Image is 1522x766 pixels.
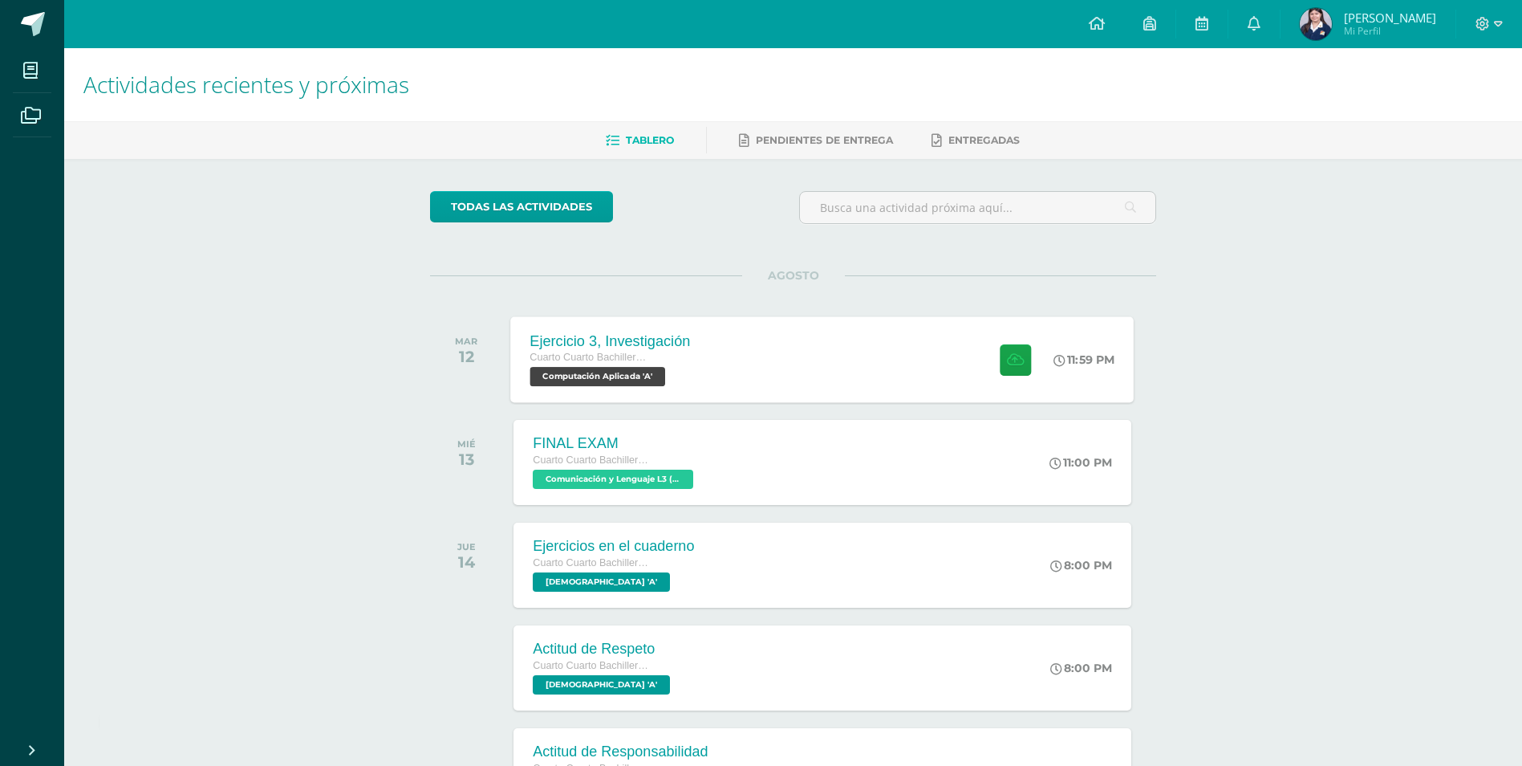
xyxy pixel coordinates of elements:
[1054,352,1115,367] div: 11:59 PM
[455,347,477,366] div: 12
[457,450,476,469] div: 13
[1344,10,1436,26] span: [PERSON_NAME]
[948,134,1020,146] span: Entregadas
[533,641,674,658] div: Actitud de Respeto
[606,128,674,153] a: Tablero
[455,336,477,347] div: MAR
[457,438,476,450] div: MIÉ
[533,744,708,760] div: Actitud de Responsabilidad
[739,128,893,153] a: Pendientes de entrega
[457,552,476,572] div: 14
[533,660,653,671] span: Cuarto Cuarto Bachillerato en Ciencias y Letras con Orientación en Computación
[533,572,670,592] span: Evangelización 'A'
[530,367,666,386] span: Computación Aplicada 'A'
[626,134,674,146] span: Tablero
[1050,661,1112,675] div: 8:00 PM
[1344,24,1436,38] span: Mi Perfil
[533,454,653,466] span: Cuarto Cuarto Bachillerato en Ciencias y Letras con Orientación en Computación
[533,538,694,555] div: Ejercicios en el cuaderno
[931,128,1020,153] a: Entregadas
[742,268,845,283] span: AGOSTO
[533,435,697,452] div: FINAL EXAM
[430,191,613,222] a: todas las Actividades
[800,192,1155,223] input: Busca una actividad próxima aquí...
[1049,455,1112,470] div: 11:00 PM
[530,352,652,363] span: Cuarto Cuarto Bachillerato en Ciencias y Letras con Orientación en Computación
[533,675,670,695] span: Evangelización 'A'
[1050,558,1112,572] div: 8:00 PM
[533,470,693,489] span: Comunicación y Lenguaje L3 (Inglés Técnico) 4 'A'
[457,541,476,552] div: JUE
[530,332,691,349] div: Ejercicio 3, Investigación
[1300,8,1332,40] img: 8b56e90062ed926b54965f393b20e85b.png
[83,69,409,100] span: Actividades recientes y próximas
[533,557,653,568] span: Cuarto Cuarto Bachillerato en Ciencias y Letras con Orientación en Computación
[756,134,893,146] span: Pendientes de entrega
